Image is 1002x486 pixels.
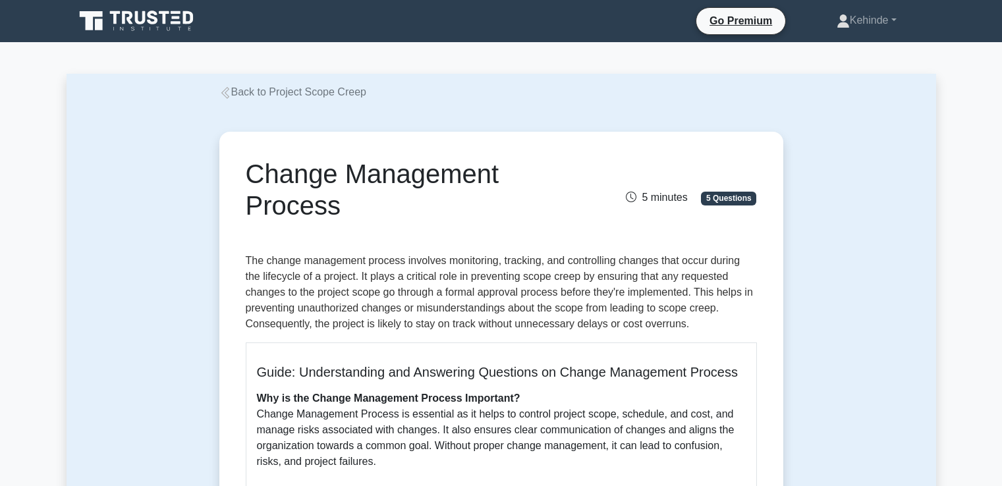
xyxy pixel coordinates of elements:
[257,392,520,404] b: Why is the Change Management Process Important?
[246,158,581,221] h1: Change Management Process
[246,253,757,332] p: The change management process involves monitoring, tracking, and controlling changes that occur d...
[805,7,928,34] a: Kehinde
[219,86,366,97] a: Back to Project Scope Creep
[702,13,780,29] a: Go Premium
[626,192,687,203] span: 5 minutes
[257,364,746,380] h5: Guide: Understanding and Answering Questions on Change Management Process
[701,192,756,205] span: 5 Questions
